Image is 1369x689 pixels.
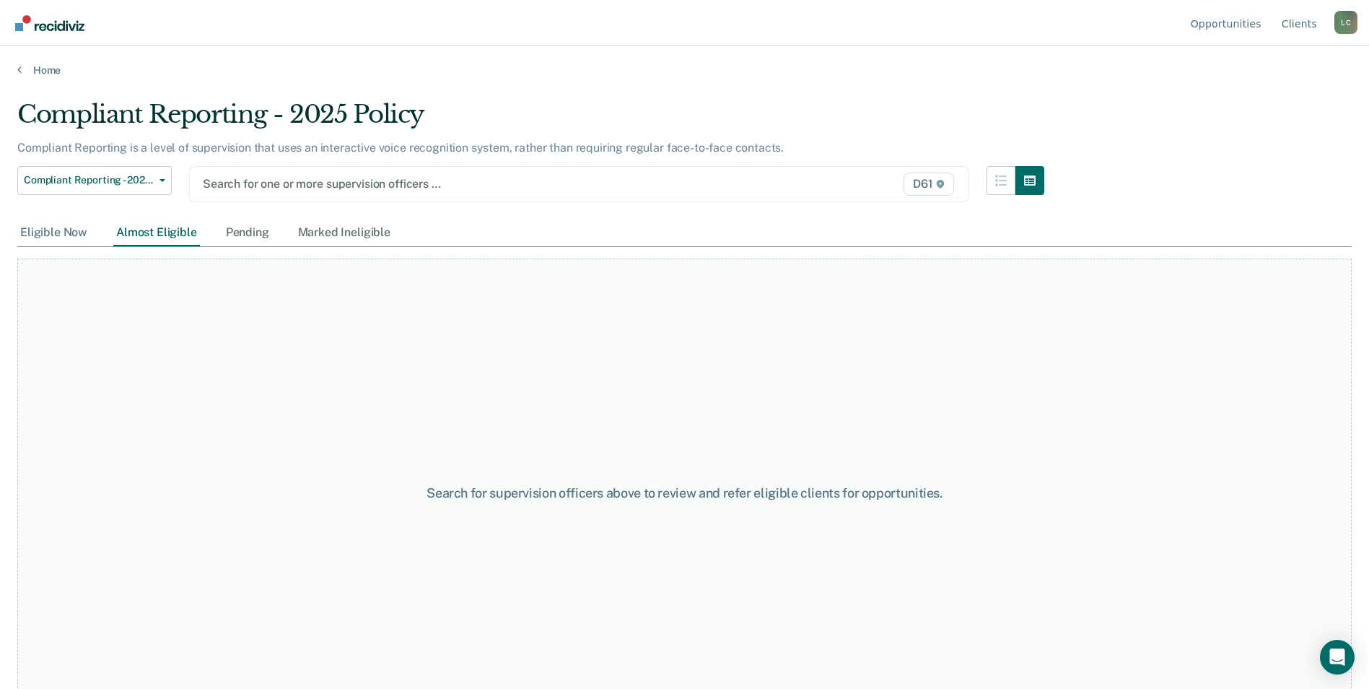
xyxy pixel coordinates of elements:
[223,220,272,246] div: Pending
[17,220,90,246] div: Eligible Now
[904,173,953,196] span: D61
[1320,640,1355,675] div: Open Intercom Messenger
[15,15,84,31] img: Recidiviz
[17,166,172,195] button: Compliant Reporting - 2025 Policy
[295,220,393,246] div: Marked Ineligible
[24,174,154,186] span: Compliant Reporting - 2025 Policy
[351,485,1018,501] div: Search for supervision officers above to review and refer eligible clients for opportunities.
[1334,11,1357,34] button: Profile dropdown button
[17,100,1044,141] div: Compliant Reporting - 2025 Policy
[17,64,1352,77] a: Home
[1334,11,1357,34] div: L C
[17,141,784,155] p: Compliant Reporting is a level of supervision that uses an interactive voice recognition system, ...
[113,220,200,246] div: Almost Eligible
